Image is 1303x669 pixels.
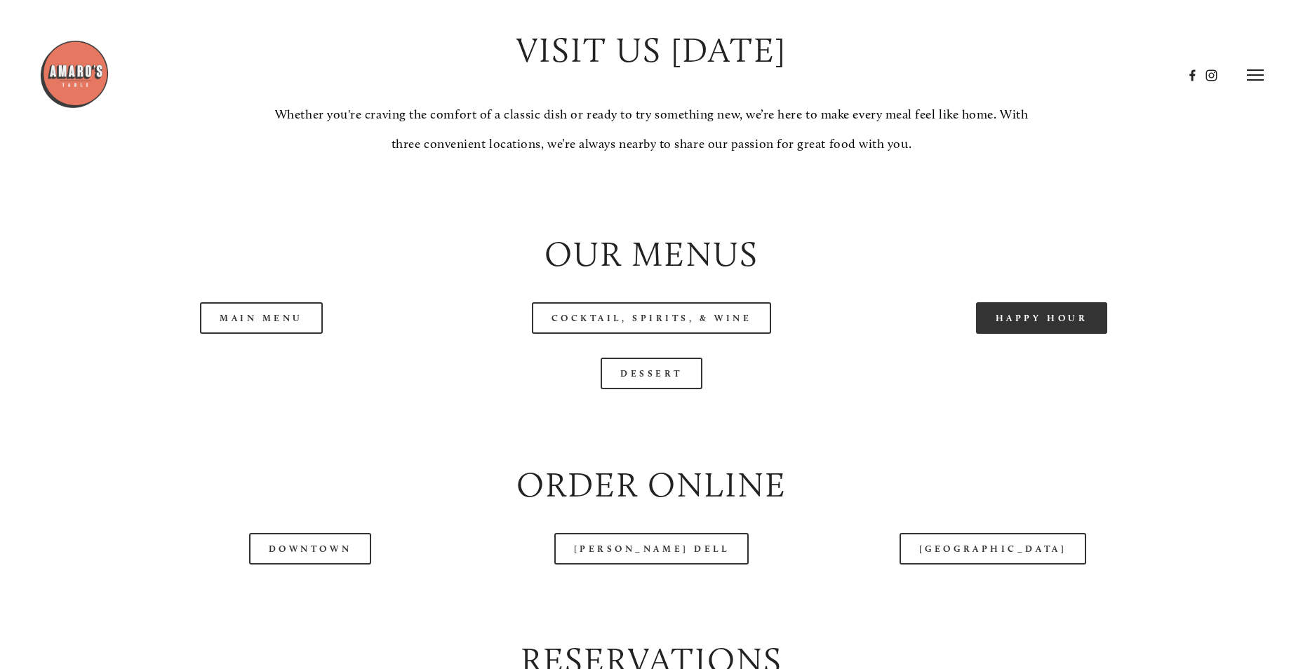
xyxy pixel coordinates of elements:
[249,533,371,565] a: Downtown
[78,230,1224,278] h2: Our Menus
[601,358,702,389] a: Dessert
[78,461,1224,509] h2: Order Online
[900,533,1086,565] a: [GEOGRAPHIC_DATA]
[976,302,1108,334] a: Happy Hour
[532,302,772,334] a: Cocktail, Spirits, & Wine
[554,533,749,565] a: [PERSON_NAME] Dell
[39,39,109,109] img: Amaro's Table
[200,302,323,334] a: Main Menu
